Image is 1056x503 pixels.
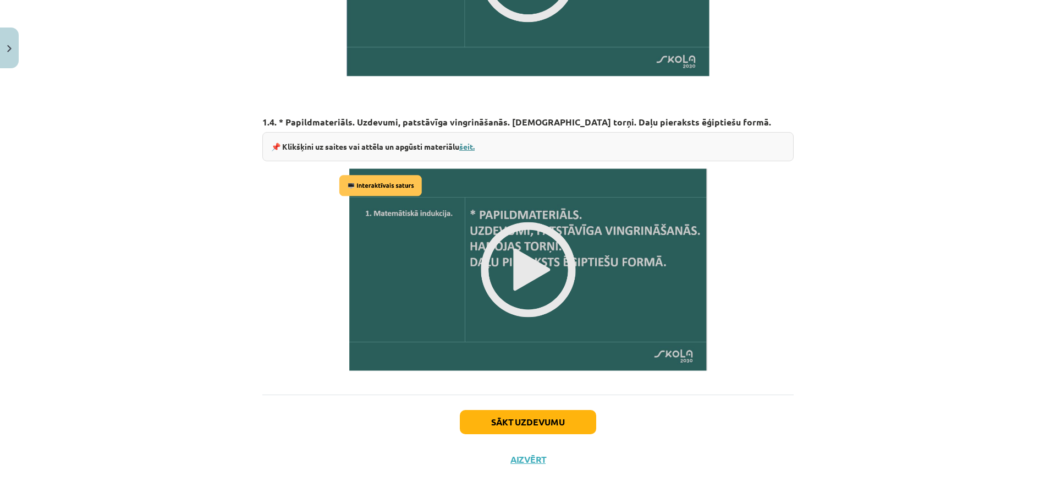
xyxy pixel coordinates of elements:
button: Aizvērt [507,454,549,465]
a: šeit. [459,141,475,151]
button: Sākt uzdevumu [460,410,596,434]
strong: 📌 Klikšķini uz saites vai attēla un apgūsti materiālu [271,141,475,151]
img: icon-close-lesson-0947bae3869378f0d4975bcd49f059093ad1ed9edebbc8119c70593378902aed.svg [7,45,12,52]
strong: 1.4. * Papildmateriāls. Uzdevumi, patstāvīga vingrināšanās. [DEMOGRAPHIC_DATA] torņi. Daļu pierak... [262,116,771,128]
